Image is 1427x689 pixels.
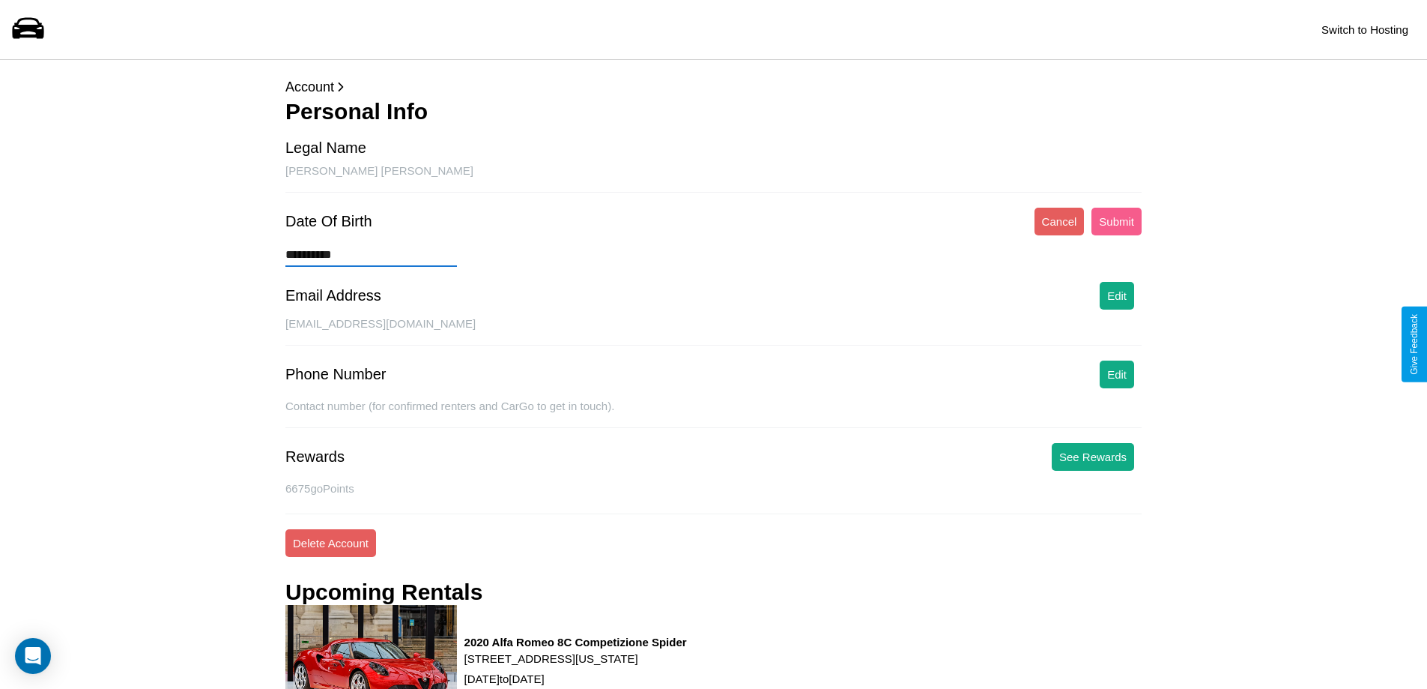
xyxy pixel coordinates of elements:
button: Submit [1091,208,1142,235]
button: Edit [1100,282,1134,310]
p: [DATE] to [DATE] [464,669,687,689]
div: [EMAIL_ADDRESS][DOMAIN_NAME] [285,317,1142,346]
div: Rewards [285,448,345,466]
h3: Personal Info [285,99,1142,124]
div: Give Feedback [1409,314,1420,375]
button: See Rewards [1052,443,1134,471]
div: Email Address [285,287,381,304]
div: Contact number (for confirmed renters and CarGo to get in touch). [285,400,1142,428]
h3: Upcoming Rentals [285,580,482,605]
p: 6675 goPoints [285,478,1142,499]
div: Open Intercom Messenger [15,638,51,674]
button: Cancel [1034,208,1085,235]
div: Legal Name [285,139,366,157]
button: Edit [1100,361,1134,388]
p: [STREET_ADDRESS][US_STATE] [464,649,687,669]
div: [PERSON_NAME] [PERSON_NAME] [285,164,1142,193]
div: Phone Number [285,366,387,383]
h3: 2020 Alfa Romeo 8C Competizione Spider [464,636,687,649]
div: Date Of Birth [285,213,372,230]
button: Delete Account [285,529,376,557]
button: Switch to Hosting [1314,16,1416,43]
p: Account [285,75,1142,99]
